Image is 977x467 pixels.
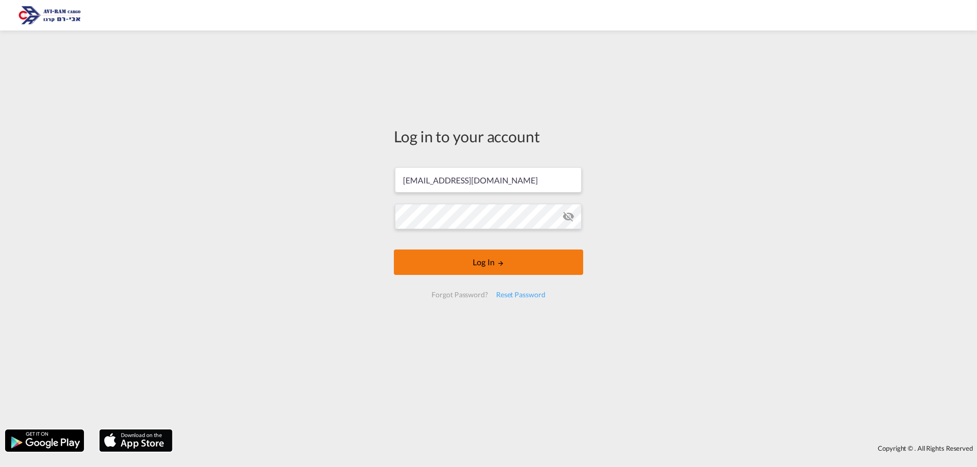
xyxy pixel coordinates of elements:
div: Copyright © . All Rights Reserved [178,440,977,457]
div: Forgot Password? [427,286,492,304]
div: Reset Password [492,286,550,304]
img: 166978e0a5f911edb4280f3c7a976193.png [15,4,84,27]
div: Log in to your account [394,126,583,147]
input: Enter email/phone number [395,167,582,193]
md-icon: icon-eye-off [562,210,574,223]
img: google.png [4,428,85,453]
img: apple.png [98,428,174,453]
button: LOGIN [394,250,583,275]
